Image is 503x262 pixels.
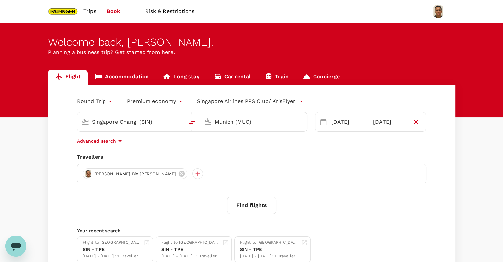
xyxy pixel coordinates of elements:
img: avatar-6654046f5d07b.png [84,170,92,178]
button: Advanced search [77,137,124,145]
div: SIN - TPE [83,246,141,253]
a: Car rental [207,70,258,85]
button: Open [302,121,304,122]
span: Trips [83,7,96,15]
div: SIN - TPE [240,246,298,253]
div: Travellers [77,153,426,161]
span: [PERSON_NAME] Bin [PERSON_NAME] [90,171,180,177]
div: SIN - TPE [161,246,220,253]
div: Premium economy [127,96,184,107]
span: Book [107,7,121,15]
div: Round Trip [77,96,114,107]
div: [DATE] [329,115,367,129]
p: Planning a business trip? Get started from here. [48,48,455,56]
input: Depart from [92,117,170,127]
div: [DATE] - [DATE] · 1 Traveller [161,253,220,260]
span: Risk & Restrictions [145,7,194,15]
div: Welcome back , [PERSON_NAME] . [48,36,455,48]
div: Flight to [GEOGRAPHIC_DATA] [83,239,141,246]
button: Open [180,121,181,122]
div: [DATE] [370,115,409,129]
input: Going to [215,117,293,127]
button: delete [184,114,200,130]
div: Flight to [GEOGRAPHIC_DATA] [240,239,298,246]
button: Singapore Airlines PPS Club/ KrisFlyer [197,97,303,105]
p: Singapore Airlines PPS Club/ KrisFlyer [197,97,295,105]
p: Your recent search [77,227,426,234]
img: Muhammad Fauzi Bin Ali Akbar [432,5,445,18]
div: Flight to [GEOGRAPHIC_DATA] [161,239,220,246]
div: [DATE] - [DATE] · 1 Traveller [240,253,298,260]
p: Advanced search [77,138,116,144]
button: Find flights [227,197,276,214]
a: Flight [48,70,88,85]
a: Long stay [156,70,206,85]
img: Palfinger Asia Pacific Pte Ltd [48,4,78,19]
div: [PERSON_NAME] Bin [PERSON_NAME] [83,168,188,179]
a: Accommodation [88,70,156,85]
iframe: Button to launch messaging window [5,236,26,257]
div: [DATE] - [DATE] · 1 Traveller [83,253,141,260]
a: Concierge [296,70,347,85]
a: Train [258,70,296,85]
